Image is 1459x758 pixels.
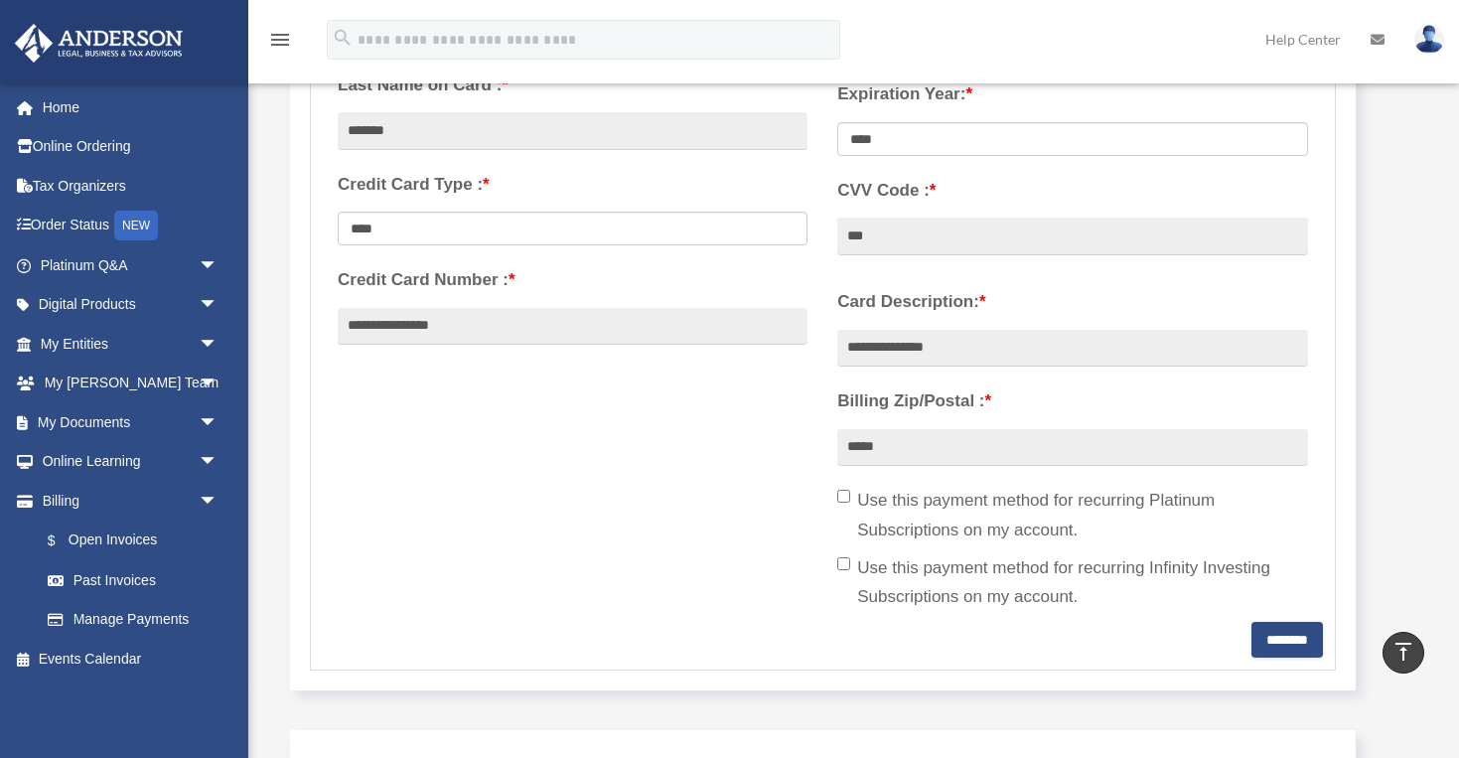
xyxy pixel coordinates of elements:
[837,486,1307,545] label: Use this payment method for recurring Platinum Subscriptions on my account.
[1383,632,1424,674] a: vertical_align_top
[199,481,238,522] span: arrow_drop_down
[199,245,238,286] span: arrow_drop_down
[14,285,248,325] a: Digital Productsarrow_drop_down
[199,324,238,365] span: arrow_drop_down
[837,79,1307,109] label: Expiration Year:
[28,600,238,640] a: Manage Payments
[332,27,354,49] i: search
[9,24,189,63] img: Anderson Advisors Platinum Portal
[14,639,248,679] a: Events Calendar
[14,206,248,246] a: Order StatusNEW
[199,285,238,326] span: arrow_drop_down
[837,490,850,503] input: Use this payment method for recurring Platinum Subscriptions on my account.
[268,35,292,52] a: menu
[338,170,807,200] label: Credit Card Type :
[14,324,248,364] a: My Entitiesarrow_drop_down
[837,553,1307,613] label: Use this payment method for recurring Infinity Investing Subscriptions on my account.
[837,287,1307,317] label: Card Description:
[199,364,238,404] span: arrow_drop_down
[199,402,238,443] span: arrow_drop_down
[59,529,69,553] span: $
[28,560,248,600] a: Past Invoices
[14,166,248,206] a: Tax Organizers
[268,28,292,52] i: menu
[1391,640,1415,664] i: vertical_align_top
[14,402,248,442] a: My Documentsarrow_drop_down
[14,481,248,521] a: Billingarrow_drop_down
[14,245,248,285] a: Platinum Q&Aarrow_drop_down
[114,211,158,240] div: NEW
[199,442,238,483] span: arrow_drop_down
[338,265,807,295] label: Credit Card Number :
[837,557,850,570] input: Use this payment method for recurring Infinity Investing Subscriptions on my account.
[14,364,248,403] a: My [PERSON_NAME] Teamarrow_drop_down
[28,521,248,561] a: $Open Invoices
[14,127,248,167] a: Online Ordering
[14,442,248,482] a: Online Learningarrow_drop_down
[1414,25,1444,54] img: User Pic
[14,87,248,127] a: Home
[837,176,1307,206] label: CVV Code :
[338,71,807,100] label: Last Name on Card :
[837,386,1307,416] label: Billing Zip/Postal :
